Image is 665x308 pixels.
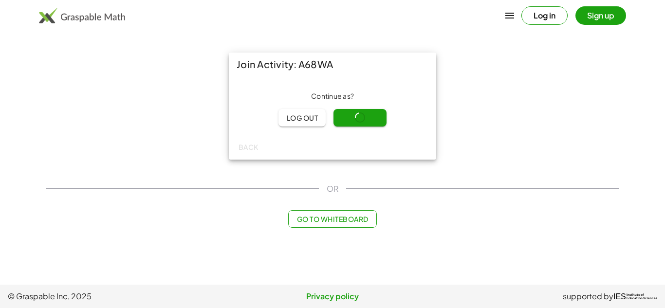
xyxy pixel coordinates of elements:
span: © Graspable Inc, 2025 [8,290,224,302]
div: Join Activity: A68WA [229,53,436,76]
a: IESInstitute ofEducation Sciences [613,290,657,302]
span: Institute of Education Sciences [627,293,657,300]
div: Continue as ? [237,91,428,101]
button: Go to Whiteboard [288,210,376,228]
span: Log out [286,113,318,122]
span: OR [327,183,338,195]
button: Log out [278,109,326,127]
button: Log in [521,6,568,25]
a: Privacy policy [224,290,441,302]
button: Sign up [575,6,626,25]
span: Go to Whiteboard [296,215,368,223]
span: IES [613,292,626,301]
span: supported by [563,290,613,302]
